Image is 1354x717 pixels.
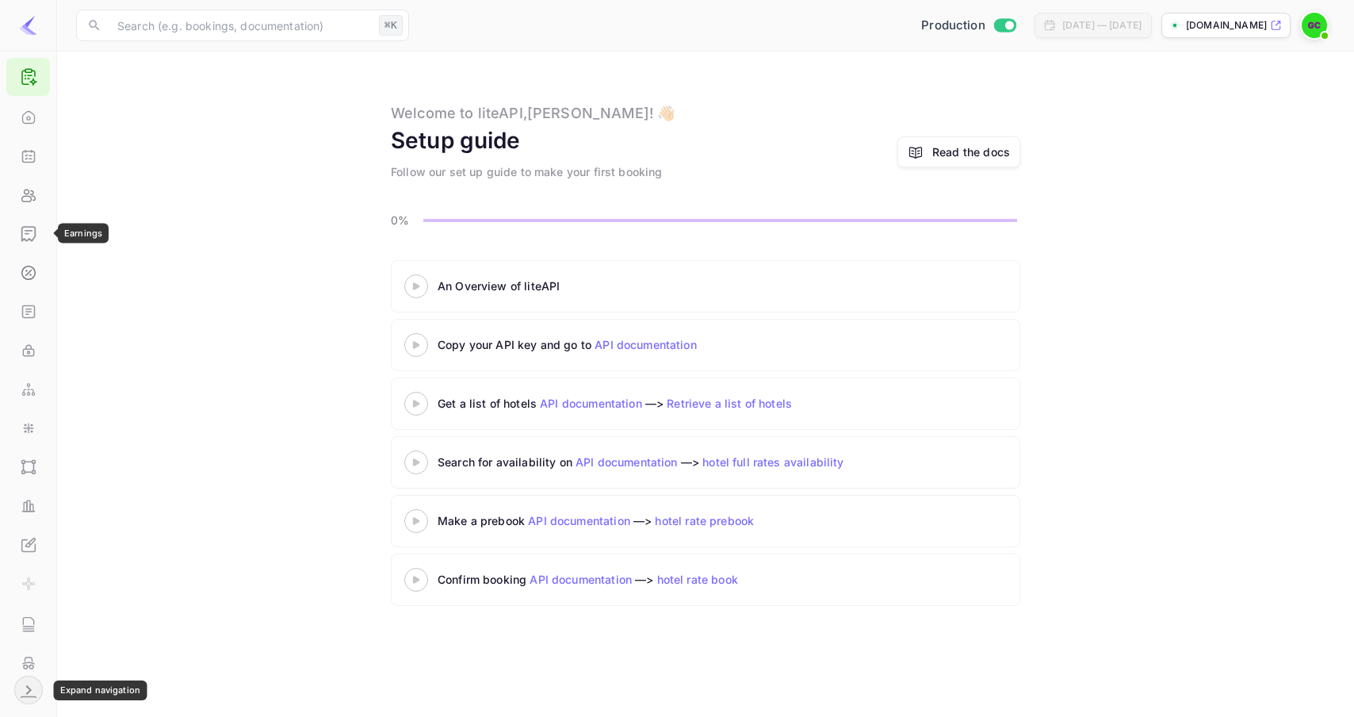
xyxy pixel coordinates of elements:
[655,514,754,527] a: hotel rate prebook
[6,293,50,329] a: API docs and SDKs
[14,676,43,704] button: Expand navigation
[540,397,642,410] a: API documentation
[438,336,834,353] div: Copy your API key and go to
[108,10,373,41] input: Search (e.g. bookings, documentation)
[379,15,403,36] div: ⌘K
[667,397,792,410] a: Retrieve a list of hotels
[6,526,50,562] a: Whitelabel
[438,454,993,470] div: Search for availability on —>
[530,573,632,586] a: API documentation
[438,278,834,294] div: An Overview of liteAPI
[1186,18,1267,33] p: [DOMAIN_NAME]
[58,224,109,243] div: Earnings
[391,124,521,157] div: Setup guide
[6,98,50,135] a: Overview
[6,487,50,523] a: Performance
[932,144,1010,160] a: Read the docs
[897,136,1020,167] a: Read the docs
[391,163,663,180] div: Follow our set up guide to make your first booking
[19,16,38,35] img: LiteAPI
[6,176,50,213] a: Team management
[6,644,50,681] a: Fraud management
[6,215,50,251] a: Earnings
[915,17,1022,35] div: Switch to Sandbox mode
[6,370,50,407] a: Webhooks
[6,605,50,642] a: API Logs
[921,17,985,35] span: Production
[702,455,843,469] a: hotel full rates availability
[657,573,738,586] a: hotel rate book
[6,254,50,290] a: Commission
[576,455,678,469] a: API documentation
[528,514,630,527] a: API documentation
[595,338,697,351] a: API documentation
[6,448,50,485] a: UI Components
[6,409,50,446] a: Integrations
[438,512,834,529] div: Make a prebook —>
[438,571,834,588] div: Confirm booking —>
[438,395,834,412] div: Get a list of hotels —>
[391,212,419,228] p: 0%
[1062,18,1142,33] div: [DATE] — [DATE]
[6,137,50,174] a: Bookings
[54,681,147,700] div: Expand navigation
[391,102,675,124] div: Welcome to liteAPI, [PERSON_NAME] ! 👋🏻
[1302,13,1327,38] img: Gian Caprini
[6,332,50,368] a: API Keys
